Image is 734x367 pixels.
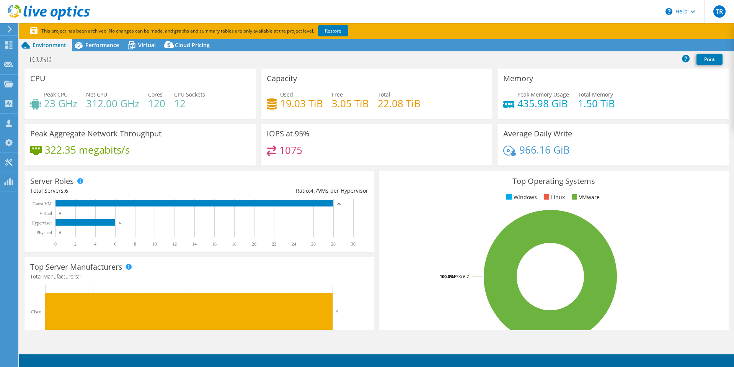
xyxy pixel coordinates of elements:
[440,274,454,279] tspan: 100.0%
[119,221,121,225] text: 6
[175,41,210,49] span: Cloud Pricing
[267,74,297,83] h3: Capacity
[192,241,197,247] text: 14
[279,146,302,154] h4: 1075
[267,129,310,138] h3: IOPS at 95%
[30,177,74,185] h3: Server Roles
[212,241,217,247] text: 16
[44,91,68,98] span: Peak CPU
[199,187,368,195] div: Ratio: VMs per Hypervisor
[272,241,276,247] text: 22
[30,27,405,35] p: This project has been archived. No changes can be made, and graphs and summary tables are only av...
[45,146,130,154] h4: 322.35 megabits/s
[85,41,119,49] span: Performance
[351,241,356,247] text: 30
[174,91,205,98] span: CPU Sockets
[30,272,368,281] h4: Total Manufacturers:
[311,241,316,247] text: 26
[331,241,336,247] text: 28
[86,99,139,108] h4: 312.00 GHz
[39,211,52,216] text: Virtual
[503,74,533,83] h3: Memory
[30,129,161,138] h3: Peak Aggregate Network Throughput
[59,211,61,215] text: 0
[517,99,569,108] h4: 435.98 GiB
[252,241,256,247] text: 20
[174,99,205,108] h4: 12
[332,91,343,98] span: Free
[148,99,165,108] h4: 120
[54,241,57,247] text: 0
[570,193,600,202] li: VMware
[665,8,672,15] svg: \n
[454,274,469,279] tspan: ESXi 6.7
[79,273,82,280] span: 1
[65,187,68,194] span: 6
[318,25,348,36] a: Restore
[114,241,116,247] text: 6
[696,54,723,65] a: Print
[232,241,237,247] text: 18
[385,177,723,185] h3: Top Operating Systems
[310,187,318,194] span: 4.7
[578,91,613,98] span: Total Memory
[578,99,615,108] h4: 1.50 TiB
[713,5,726,18] span: TR
[172,241,177,247] text: 12
[25,55,64,64] h1: TCUSD
[378,91,390,98] span: Total
[503,129,572,138] h3: Average Daily Write
[519,146,570,154] h4: 966.16 GiB
[74,241,77,247] text: 2
[86,91,107,98] span: Net CPU
[138,41,156,49] span: Virtual
[94,241,96,247] text: 4
[148,91,163,98] span: Cores
[30,187,199,195] div: Total Servers:
[59,231,61,234] text: 0
[33,201,52,206] text: Guest VM
[31,309,41,315] text: Cisco
[44,99,77,108] h4: 23 GHz
[152,241,157,247] text: 10
[292,241,296,247] text: 24
[33,41,66,49] span: Environment
[378,99,421,108] h4: 22.08 TiB
[332,99,369,108] h4: 3.05 TiB
[134,241,136,247] text: 8
[36,230,52,235] text: Physical
[504,193,537,202] li: Windows
[31,220,52,226] text: Hypervisor
[336,309,339,314] text: 6
[30,263,122,271] h3: Top Server Manufacturers
[30,74,46,83] h3: CPU
[517,91,569,98] span: Peak Memory Usage
[542,193,565,202] li: Linux
[280,91,293,98] span: Used
[337,202,341,206] text: 28
[280,99,323,108] h4: 19.03 TiB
